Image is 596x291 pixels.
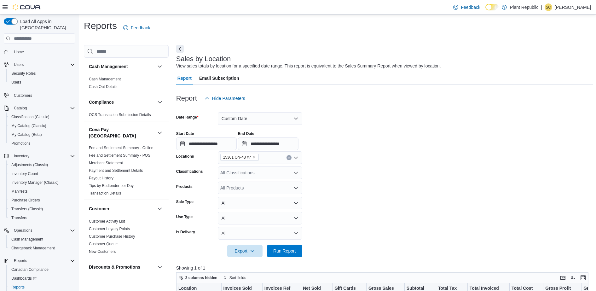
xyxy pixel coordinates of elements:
[9,266,51,273] a: Canadian Compliance
[6,205,78,213] button: Transfers (Classic)
[89,77,121,82] span: Cash Management
[229,275,246,280] span: Sort fields
[11,198,40,203] span: Purchase Orders
[9,214,75,222] span: Transfers
[11,267,49,272] span: Canadian Compliance
[176,45,184,53] button: Next
[14,154,29,159] span: Inventory
[89,227,130,231] a: Customer Loyalty Points
[9,244,57,252] a: Chargeback Management
[176,55,231,63] h3: Sales by Location
[9,70,38,77] a: Security Roles
[6,178,78,187] button: Inventory Manager (Classic)
[11,152,32,160] button: Inventory
[89,113,151,117] a: OCS Transaction Submission Details
[11,71,36,76] span: Security Roles
[89,84,118,89] span: Cash Out Details
[89,242,118,247] span: Customer Queue
[89,191,121,195] a: Transaction Details
[11,132,42,137] span: My Catalog (Beta)
[89,126,155,139] button: Cova Pay [GEOGRAPHIC_DATA]
[6,130,78,139] button: My Catalog (Beta)
[9,236,46,243] a: Cash Management
[9,79,75,86] span: Users
[131,25,150,31] span: Feedback
[6,113,78,121] button: Classification (Classic)
[89,160,123,166] span: Merchant Statement
[11,180,59,185] span: Inventory Manager (Classic)
[156,63,164,70] button: Cash Management
[9,244,75,252] span: Chargeback Management
[11,162,48,167] span: Adjustments (Classic)
[555,3,591,11] p: [PERSON_NAME]
[89,63,128,70] h3: Cash Management
[6,274,78,283] a: Dashboards
[223,154,251,160] span: 15301 ON-48 #7
[9,131,75,138] span: My Catalog (Beta)
[84,218,169,258] div: Customer
[11,80,21,85] span: Users
[11,48,75,56] span: Home
[451,1,483,14] a: Feedback
[89,219,125,224] span: Customer Activity List
[11,61,26,68] button: Users
[11,237,43,242] span: Cash Management
[84,111,169,121] div: Compliance
[9,113,52,121] a: Classification (Classic)
[579,274,587,282] button: Enter fullscreen
[9,70,75,77] span: Security Roles
[6,69,78,78] button: Security Roles
[9,188,30,195] a: Manifests
[293,170,298,175] button: Open list of options
[89,99,155,105] button: Compliance
[89,176,113,180] a: Payout History
[176,115,199,120] label: Date Range
[89,206,155,212] button: Customer
[9,179,75,186] span: Inventory Manager (Classic)
[11,227,35,234] button: Operations
[11,171,38,176] span: Inventory Count
[14,106,27,111] span: Catalog
[89,191,121,196] span: Transaction Details
[252,155,256,159] button: Remove 15301 ON-48 #7 from selection in this group
[6,187,78,196] button: Manifests
[14,93,32,98] span: Customers
[9,205,45,213] a: Transfers (Classic)
[89,168,143,173] a: Payment and Settlement Details
[545,3,552,11] div: Samantha Crosby
[9,179,61,186] a: Inventory Manager (Classic)
[11,104,29,112] button: Catalog
[9,140,75,147] span: Promotions
[9,131,44,138] a: My Catalog (Beta)
[89,161,123,165] a: Merchant Statement
[89,77,121,81] a: Cash Management
[89,183,134,188] span: Tips by Budtender per Day
[293,155,298,160] button: Open list of options
[9,122,75,130] span: My Catalog (Classic)
[11,215,27,220] span: Transfers
[461,4,480,10] span: Feedback
[156,205,164,212] button: Customer
[11,61,75,68] span: Users
[176,184,193,189] label: Products
[89,146,153,150] a: Fee and Settlement Summary - Online
[89,153,150,158] a: Fee and Settlement Summary - POS
[231,245,259,257] span: Export
[9,283,27,291] a: Reports
[14,228,32,233] span: Operations
[9,122,49,130] a: My Catalog (Classic)
[510,3,538,11] p: Plant Republic
[218,227,302,240] button: All
[1,90,78,100] button: Customers
[18,18,75,31] span: Load All Apps in [GEOGRAPHIC_DATA]
[9,275,75,282] span: Dashboards
[84,75,169,93] div: Cash Management
[89,219,125,224] a: Customer Activity List
[9,161,75,169] span: Adjustments (Classic)
[11,152,75,160] span: Inventory
[176,199,194,204] label: Sale Type
[11,123,46,128] span: My Catalog (Classic)
[89,249,116,254] span: New Customers
[11,257,30,265] button: Reports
